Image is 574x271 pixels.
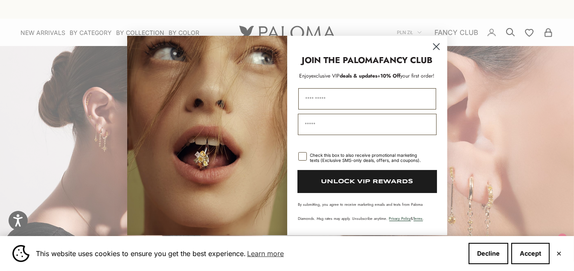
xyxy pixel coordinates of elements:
a: Terms [414,216,423,221]
button: Close dialog [429,39,444,54]
span: 10% Off [381,72,401,80]
strong: FANCY CLUB [379,54,432,66]
div: Check this box to also receive promotional marketing texts (Exclusive SMS-only deals, offers, and... [310,153,426,163]
button: Accept [511,243,550,264]
strong: JOIN THE PALOMA [302,54,379,66]
span: + your first order! [378,72,435,80]
span: deals & updates [312,72,378,80]
input: First Name [298,88,436,110]
p: By submitting, you agree to receive marketing emails and texts from Paloma Diamonds. Msg rates ma... [298,202,436,221]
button: Decline [469,243,508,264]
img: Cookie banner [12,245,29,262]
span: This website uses cookies to ensure you get the best experience. [36,247,462,260]
a: Privacy Policy [389,216,411,221]
button: UNLOCK VIP REWARDS [297,170,437,193]
span: & . [389,216,424,221]
input: Email [298,114,437,135]
span: Enjoy [300,72,312,80]
span: exclusive VIP [312,72,340,80]
button: Close [556,251,562,256]
img: Loading... [127,36,287,235]
a: Learn more [246,247,285,260]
